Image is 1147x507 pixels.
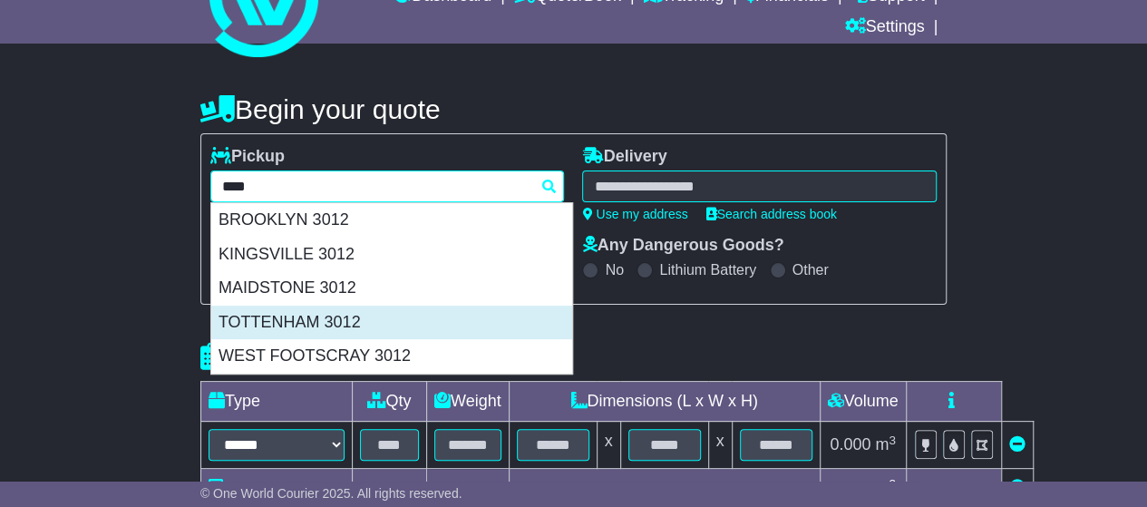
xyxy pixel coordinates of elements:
[509,382,820,422] td: Dimensions (L x W x H)
[210,147,285,167] label: Pickup
[875,435,896,453] span: m
[211,339,572,374] div: WEST FOOTSCRAY 3012
[352,382,426,422] td: Qty
[889,434,896,447] sup: 3
[830,479,870,497] span: 0.000
[200,382,352,422] td: Type
[426,382,509,422] td: Weight
[211,306,572,340] div: TOTTENHAM 3012
[820,382,906,422] td: Volume
[582,207,687,221] a: Use my address
[875,479,896,497] span: m
[889,477,896,491] sup: 3
[605,261,623,278] label: No
[597,422,620,469] td: x
[708,422,732,469] td: x
[210,171,565,202] typeahead: Please provide city
[1009,479,1025,497] a: Add new item
[1009,435,1025,453] a: Remove this item
[582,147,666,167] label: Delivery
[844,13,924,44] a: Settings
[830,435,870,453] span: 0.000
[438,479,447,497] span: 0
[200,94,947,124] h4: Begin your quote
[211,271,572,306] div: MAIDSTONE 3012
[211,203,572,238] div: BROOKLYN 3012
[792,261,829,278] label: Other
[582,236,783,256] label: Any Dangerous Goods?
[211,238,572,272] div: KINGSVILLE 3012
[659,261,756,278] label: Lithium Battery
[706,207,837,221] a: Search address book
[200,486,462,501] span: © One World Courier 2025. All rights reserved.
[200,342,428,372] h4: Package details |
